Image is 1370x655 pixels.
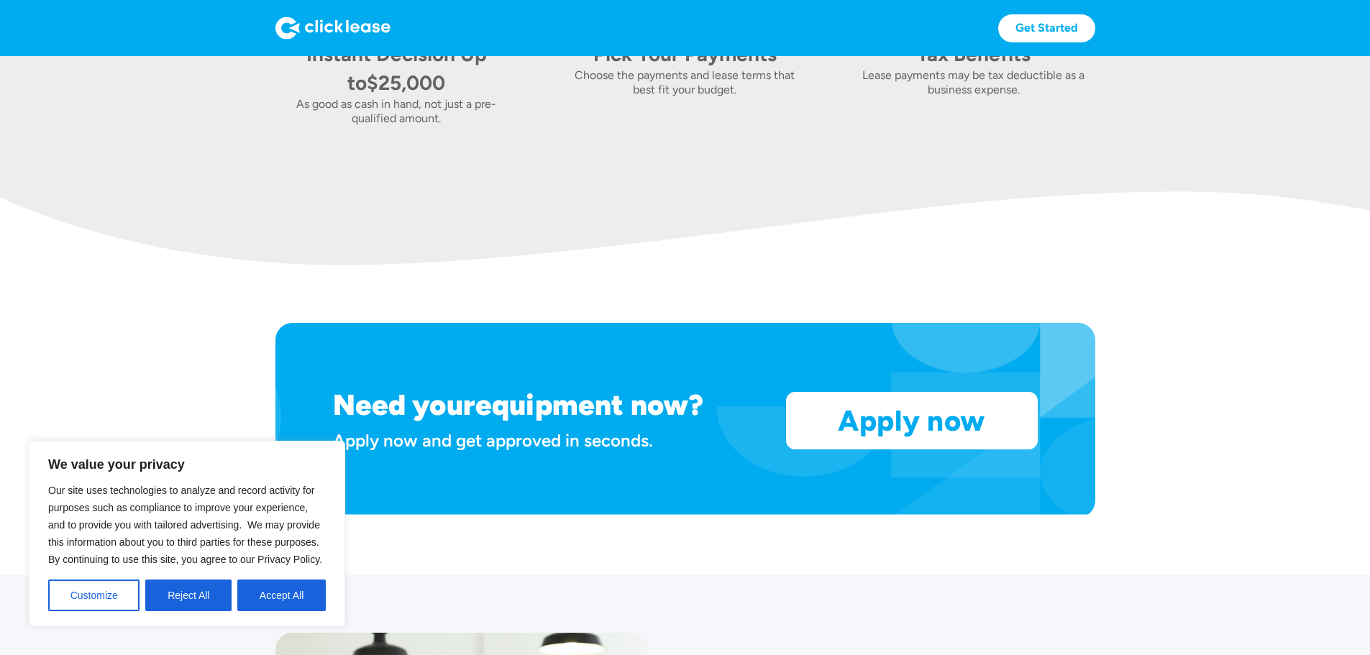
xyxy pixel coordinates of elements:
[367,70,445,95] div: $25,000
[333,388,475,422] h1: Need your
[564,68,806,97] div: Choose the payments and lease terms that best fit your budget.
[475,388,703,422] h1: equipment now?
[333,428,769,453] div: Apply now and get approved in seconds.
[787,393,1037,449] a: Apply now
[852,68,1095,97] div: Lease payments may be tax deductible as a business expense.
[275,97,518,126] div: As good as cash in hand, not just a pre-qualified amount.
[145,580,232,611] button: Reject All
[275,17,391,40] img: Logo
[998,14,1095,42] a: Get Started
[29,441,345,626] div: We value your privacy
[237,580,326,611] button: Accept All
[48,456,326,473] p: We value your privacy
[48,580,140,611] button: Customize
[48,485,322,565] span: Our site uses technologies to analyze and record activity for purposes such as compliance to impr...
